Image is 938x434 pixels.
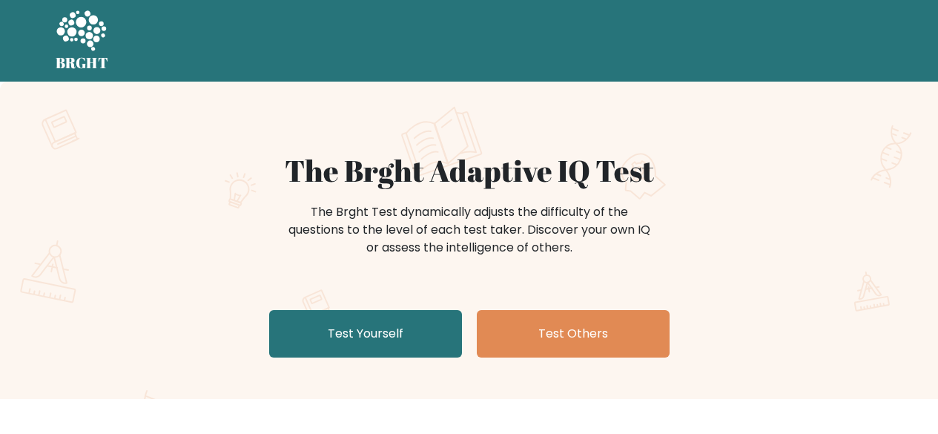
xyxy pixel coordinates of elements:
div: The Brght Test dynamically adjusts the difficulty of the questions to the level of each test take... [284,203,655,257]
a: BRGHT [56,6,109,76]
a: Test Yourself [269,310,462,358]
h1: The Brght Adaptive IQ Test [108,153,831,188]
h5: BRGHT [56,54,109,72]
a: Test Others [477,310,670,358]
